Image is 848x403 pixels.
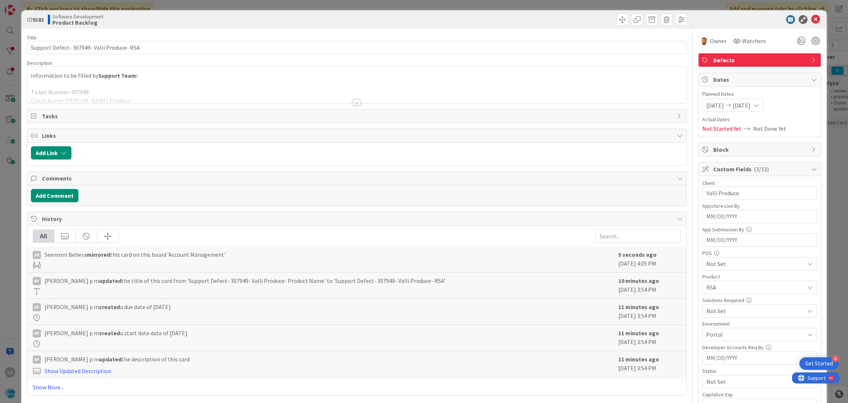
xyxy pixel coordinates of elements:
[706,234,813,246] input: MM/DD/YYYY
[33,303,41,311] div: Ap
[45,302,171,311] span: [PERSON_NAME] p m a due date of [DATE]
[702,90,817,98] span: Planned Dates
[27,60,52,66] span: Description
[45,250,226,259] span: Seemron Behera this card on this board 'Account Management'
[37,3,41,9] div: 9+
[702,227,817,232] div: App Submission By
[27,34,36,41] label: Title
[618,302,681,321] div: [DATE] 3:54 PM
[702,345,817,350] div: Developer Accounts Req By
[86,251,110,258] b: mirrored
[33,329,41,337] div: Ap
[33,277,41,285] div: Ap
[713,75,808,84] span: Dates
[706,376,801,387] span: Not Set
[702,392,817,397] div: Capitalize Exp
[713,56,808,64] span: Defects
[42,131,674,140] span: Links
[618,277,659,284] b: 10 minutes ago
[99,355,121,363] b: updated
[618,276,681,295] div: [DATE] 3:54 PM
[33,355,41,364] div: Ap
[33,230,54,242] div: All
[52,20,103,25] b: Product Backlog
[98,72,138,79] strong: Support Team:
[45,329,187,337] span: [PERSON_NAME] p m a start date date of [DATE]
[618,329,659,337] b: 11 minutes ago
[754,165,769,173] span: ( 3/12 )
[706,352,813,364] input: MM/DD/YYYY
[31,189,78,202] button: Add Comment
[702,298,817,303] div: Solutions Required
[706,283,804,292] span: RSA
[618,355,681,375] div: [DATE] 3:54 PM
[45,276,445,285] span: [PERSON_NAME] p m the title of this card from 'Support Defect- 307949- Valli Produce- Product Nam...
[702,250,817,256] div: POS
[713,145,808,154] span: Block
[33,383,681,392] a: Show More...
[52,14,103,20] span: Software Development
[832,355,839,362] div: 4
[27,15,44,24] span: ID
[32,16,44,23] b: 9181
[799,357,839,370] div: Open Get Started checklist, remaining modules: 4
[733,101,750,110] span: [DATE]
[702,203,817,208] div: Appstore Live By
[99,303,120,311] b: created
[42,214,674,223] span: History
[713,165,808,174] span: Custom Fields
[45,355,190,364] span: [PERSON_NAME] p m the description of this card
[42,174,674,183] span: Comments
[15,1,33,10] span: Support
[702,274,817,279] div: Product
[706,210,813,223] input: MM/DD/YYYY
[753,124,786,133] span: Not Done Yet
[618,329,681,347] div: [DATE] 3:54 PM
[700,36,709,45] img: AS
[596,229,681,243] input: Search...
[710,36,727,45] span: Owner
[618,303,659,311] b: 11 minutes ago
[42,112,674,120] span: Tasks
[618,355,659,363] b: 11 minutes ago
[99,329,120,337] b: created
[31,146,71,160] button: Add Link
[706,306,804,315] span: Not Set
[702,368,817,374] div: Status
[706,330,804,339] span: Portal
[33,251,41,259] div: SB
[706,259,804,268] span: Not Set
[702,116,817,123] span: Actual Dates
[27,41,687,54] input: type card name here...
[706,101,724,110] span: [DATE]
[702,124,741,133] span: Not Started Yet
[702,180,715,186] label: Client
[31,71,683,80] p: Information to be filled by
[742,36,766,45] span: Watchers
[99,277,121,284] b: updated
[702,321,817,326] div: Environment
[805,360,833,367] div: Get Started
[618,250,681,269] div: [DATE] 4:05 PM
[618,251,657,258] b: 5 seconds ago
[45,367,111,375] a: Show Updated Description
